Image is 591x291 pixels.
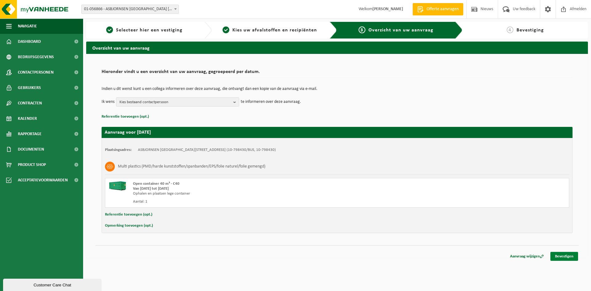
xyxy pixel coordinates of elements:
[505,252,549,261] a: Aanvraag wijzigen
[550,252,578,261] a: Bevestigen
[119,98,231,107] span: Kies bestaand contactpersoon
[18,34,41,49] span: Dashboard
[138,148,276,152] td: ASBJORNSEN [GEOGRAPHIC_DATA][STREET_ADDRESS] (10-798430/BUS, 10-798430)
[82,5,179,14] span: 01-056866 - ASBJORNSEN BELGIUM NV - WERVIK
[133,199,362,204] div: Aantal: 1
[105,148,132,152] strong: Plaatsingsadres:
[118,162,265,172] h3: Multi plastics (PMD/harde kunststoffen/spanbanden/EPS/folie naturel/folie gemengd)
[215,26,325,34] a: 2Kies uw afvalstoffen en recipiënten
[105,130,151,135] strong: Aanvraag voor [DATE]
[108,181,127,191] img: HK-XC-40-GN-00.png
[223,26,229,33] span: 2
[133,191,362,196] div: Ophalen en plaatsen lege container
[368,28,433,33] span: Overzicht van uw aanvraag
[412,3,463,15] a: Offerte aanvragen
[232,28,317,33] span: Kies uw afvalstoffen en recipiënten
[105,222,153,230] button: Opmerking toevoegen (opt.)
[18,80,41,95] span: Gebruikers
[18,126,42,142] span: Rapportage
[86,42,588,54] h2: Overzicht van uw aanvraag
[106,26,113,33] span: 1
[18,172,68,188] span: Acceptatievoorwaarden
[105,211,152,219] button: Referentie toevoegen (opt.)
[116,97,239,107] button: Kies bestaand contactpersoon
[18,49,54,65] span: Bedrijfsgegevens
[18,111,37,126] span: Kalender
[18,18,37,34] span: Navigatie
[3,277,103,291] iframe: chat widget
[102,69,573,78] h2: Hieronder vindt u een overzicht van uw aanvraag, gegroepeerd per datum.
[102,87,573,91] p: Indien u dit wenst kunt u een collega informeren over deze aanvraag, die ontvangt dan een kopie v...
[425,6,460,12] span: Offerte aanvragen
[116,28,183,33] span: Selecteer hier een vestiging
[507,26,513,33] span: 4
[241,97,301,107] p: te informeren over deze aanvraag.
[359,26,365,33] span: 3
[372,7,403,11] strong: [PERSON_NAME]
[517,28,544,33] span: Bevestiging
[102,113,149,121] button: Referentie toevoegen (opt.)
[81,5,179,14] span: 01-056866 - ASBJORNSEN BELGIUM NV - WERVIK
[18,142,44,157] span: Documenten
[133,182,179,186] span: Open container 40 m³ - C40
[18,95,42,111] span: Contracten
[18,65,54,80] span: Contactpersonen
[89,26,199,34] a: 1Selecteer hier een vestiging
[133,187,169,191] strong: Van [DATE] tot [DATE]
[18,157,46,172] span: Product Shop
[102,97,115,107] p: Ik wens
